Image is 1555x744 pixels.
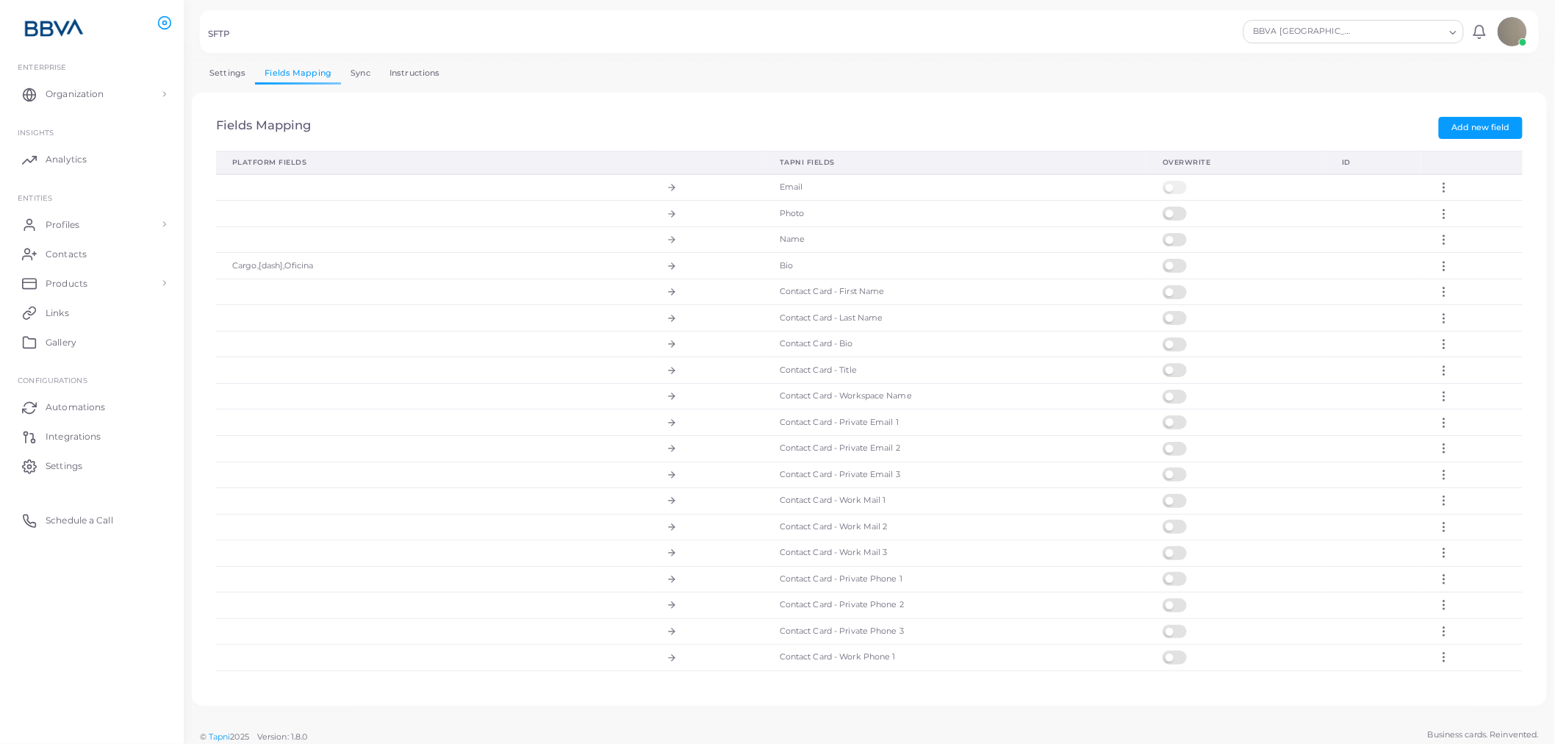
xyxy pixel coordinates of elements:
button: Add new field [1439,117,1523,139]
td: Contact Card - Private Email 1 [764,409,1146,436]
td: Contact Card - First Name [764,279,1146,305]
div: Platform Fields [232,157,634,168]
a: Automations [11,393,173,422]
a: Tapni [209,732,231,742]
span: Integrations [46,430,101,443]
span: INSIGHTS [18,128,54,137]
td: Contact Card - Private Email 2 [764,436,1146,462]
td: Contact Card - Work Phone 2 [764,670,1146,697]
td: Contact Card - Work Mail 1 [764,488,1146,515]
a: Settings [200,62,255,84]
div: Tapni Fields [780,157,1130,168]
a: Fields Mapping [255,62,341,84]
td: Contact Card - Last Name [764,305,1146,332]
a: Products [11,268,173,298]
a: Organization [11,79,173,109]
span: 2025 [230,731,248,743]
span: Contacts [46,248,87,261]
a: Settings [11,451,173,481]
a: Profiles [11,210,173,239]
a: Links [11,298,173,327]
td: Contact Card - Work Phone 1 [764,645,1146,671]
td: Contact Card - Private Phone 2 [764,593,1146,619]
td: Cargo,[dash],Oficina [216,253,650,279]
td: Email [764,174,1146,201]
div: id [1342,157,1404,168]
span: Profiles [46,218,79,232]
th: Action [1421,151,1523,174]
span: © [200,731,307,743]
span: ENTITIES [18,193,52,202]
span: Gallery [46,336,76,349]
a: Integrations [11,422,173,451]
td: Name [764,226,1146,253]
span: Business cards. Reinvented. [1428,729,1539,741]
span: Organization [46,87,104,101]
td: Contact Card - Work Mail 2 [764,514,1146,540]
span: Settings [46,459,82,473]
td: Contact Card - Title [764,357,1146,384]
td: Contact Card - Work Mail 3 [764,540,1146,567]
span: Enterprise [18,62,66,71]
td: Contact Card - Private Phone 3 [764,618,1146,645]
span: Analytics [46,153,87,166]
h3: Fields Mapping [216,118,312,133]
img: avatar [1498,17,1527,46]
input: Search for option [1360,24,1444,40]
a: Schedule a Call [11,506,173,535]
span: Schedule a Call [46,514,113,527]
h5: SFTP [208,29,230,39]
div: Overwrite [1163,157,1310,168]
span: BBVA [GEOGRAPHIC_DATA] [1251,24,1358,39]
td: Contact Card - Workspace Name [764,383,1146,409]
img: logo [13,14,95,41]
a: avatar [1493,17,1531,46]
div: Search for option [1243,20,1464,43]
a: Gallery [11,327,173,357]
th: Arrow [650,151,764,174]
td: Photo [764,201,1146,227]
span: Version: 1.8.0 [257,732,308,742]
a: Instructions [380,62,450,84]
td: Contact Card - Bio [764,331,1146,357]
span: Products [46,277,87,290]
span: Links [46,307,69,320]
a: Contacts [11,239,173,268]
span: Configurations [18,376,87,384]
a: Sync [341,62,380,84]
td: Contact Card - Private Email 3 [764,462,1146,488]
td: Contact Card - Private Phone 1 [764,566,1146,593]
span: Automations [46,401,105,414]
td: Bio [764,253,1146,279]
a: Analytics [11,145,173,174]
